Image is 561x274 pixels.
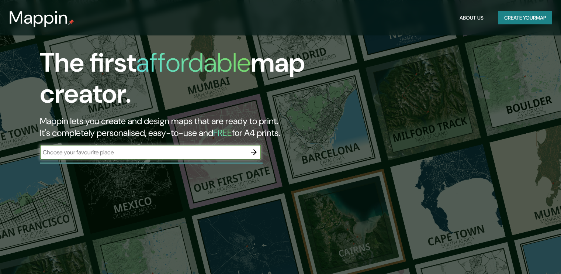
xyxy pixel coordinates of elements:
h5: FREE [213,127,232,138]
iframe: Help widget launcher [495,245,553,266]
button: About Us [457,11,486,25]
input: Choose your favourite place [40,148,246,157]
button: Create yourmap [498,11,552,25]
h3: Mappin [9,7,68,28]
h1: affordable [136,45,251,80]
img: mappin-pin [68,19,74,25]
h2: Mappin lets you create and design maps that are ready to print. It's completely personalised, eas... [40,115,321,139]
h1: The first map creator. [40,47,321,115]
